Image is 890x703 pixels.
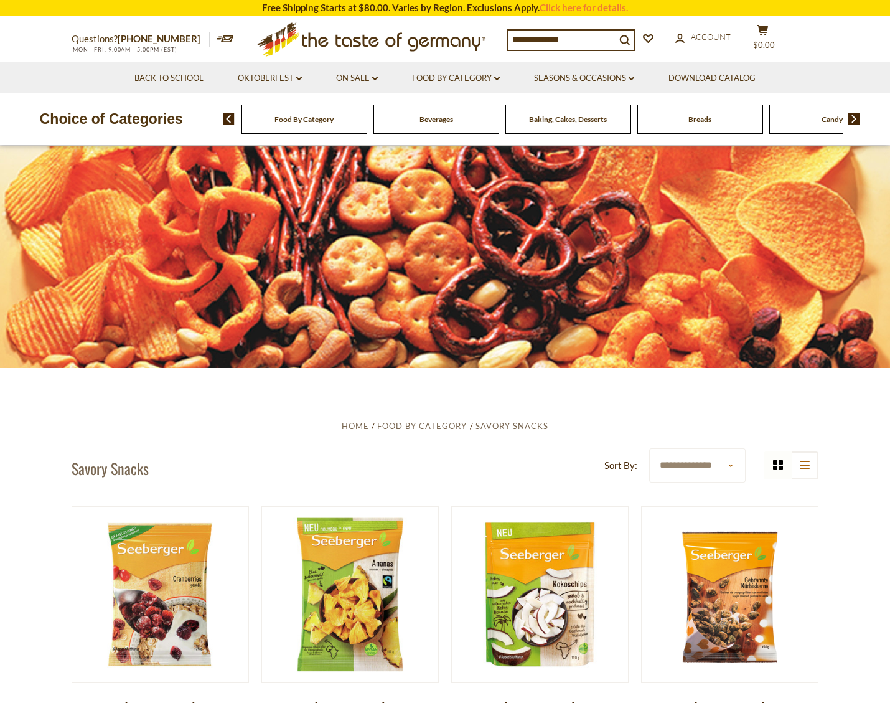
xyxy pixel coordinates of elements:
img: next arrow [848,113,860,125]
span: Account [691,32,731,42]
img: Seeberger Roasted Candied Pumpkin Seeds, 150g (5.3oz) [642,507,818,683]
img: Seeberger Coconut Chips Natural Snacks, 110g [452,507,628,683]
a: Account [675,31,731,44]
a: Food By Category [412,72,500,85]
img: previous arrow [223,113,235,125]
a: Home [342,421,369,431]
a: Baking, Cakes, Desserts [529,115,607,124]
a: Click here for details. [540,2,628,13]
a: Beverages [419,115,453,124]
a: Savory Snacks [475,421,548,431]
img: Seeberger Unsweetened Pineapple Chips, Natural Fruit Snack, 200g [262,507,438,683]
span: MON - FRI, 9:00AM - 5:00PM (EST) [72,46,177,53]
a: On Sale [336,72,378,85]
a: Oktoberfest [238,72,302,85]
a: Download Catalog [668,72,756,85]
a: Food By Category [377,421,467,431]
a: Breads [688,115,711,124]
a: Candy [822,115,843,124]
span: $0.00 [753,40,775,50]
a: Food By Category [274,115,334,124]
label: Sort By: [604,458,637,473]
h1: Savory Snacks [72,459,149,478]
button: $0.00 [744,24,781,55]
a: Back to School [134,72,204,85]
a: Seasons & Occasions [534,72,634,85]
p: Questions? [72,31,210,47]
img: Seeberger Sweetened Cranberries, Natural Fruit Snack, 200g [72,507,248,683]
a: [PHONE_NUMBER] [118,33,200,44]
